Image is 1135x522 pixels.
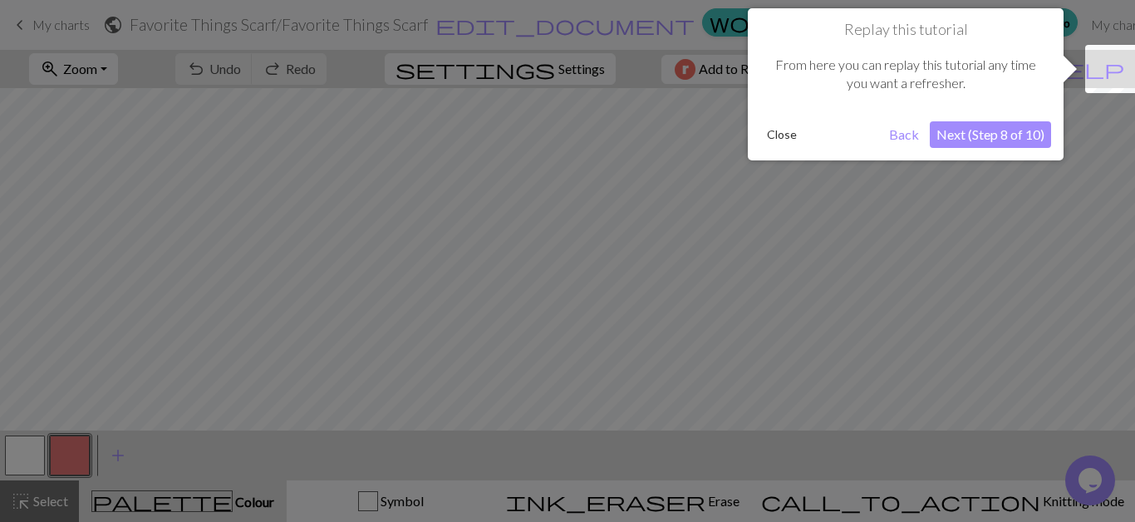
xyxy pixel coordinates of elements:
button: Close [760,122,803,147]
div: Replay this tutorial [748,8,1064,160]
h1: Replay this tutorial [760,21,1051,39]
button: Back [882,121,926,148]
button: Next (Step 8 of 10) [930,121,1051,148]
div: From here you can replay this tutorial any time you want a refresher. [760,39,1051,110]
